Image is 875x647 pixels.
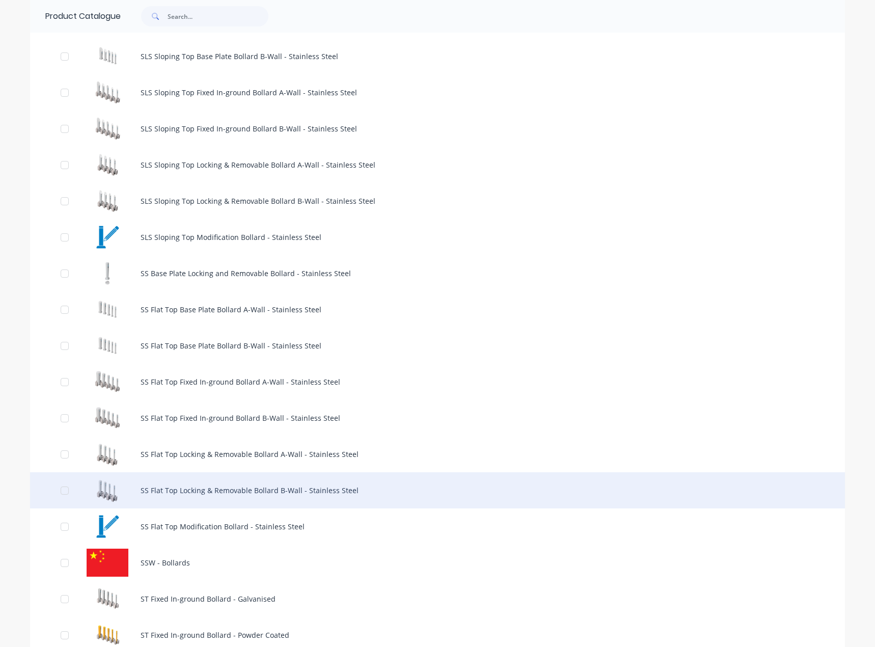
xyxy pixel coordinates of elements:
div: SSW - BollardsSSW - Bollards [30,545,845,581]
div: SLS Sloping Top Locking & Removable Bollard A-Wall - Stainless SteelSLS Sloping Top Locking & Rem... [30,147,845,183]
div: SS Flat Top Base Plate Bollard A-Wall - Stainless SteelSS Flat Top Base Plate Bollard A-Wall - St... [30,291,845,328]
input: Search... [168,6,268,26]
div: ST Fixed In-ground Bollard - GalvanisedST Fixed In-ground Bollard - Galvanised [30,581,845,617]
div: SS Flat Top Base Plate Bollard B-Wall - Stainless SteelSS Flat Top Base Plate Bollard B-Wall - St... [30,328,845,364]
div: SS Flat Top Modification Bollard - Stainless SteelSS Flat Top Modification Bollard - Stainless Steel [30,508,845,545]
div: SLS Sloping Top Locking & Removable Bollard B-Wall - Stainless SteelSLS Sloping Top Locking & Rem... [30,183,845,219]
div: SS Flat Top Fixed In-ground Bollard A-Wall - Stainless SteelSS Flat Top Fixed In-ground Bollard A... [30,364,845,400]
div: SS Flat Top Locking & Removable Bollard A-Wall - Stainless SteelSS Flat Top Locking & Removable B... [30,436,845,472]
div: SLS Sloping Top Base Plate Bollard B-Wall - Stainless SteelSLS Sloping Top Base Plate Bollard B-W... [30,38,845,74]
div: SLS Sloping Top Fixed In-ground Bollard B-Wall - Stainless SteelSLS Sloping Top Fixed In-ground B... [30,111,845,147]
div: SS Flat Top Fixed In-ground Bollard B-Wall - Stainless SteelSS Flat Top Fixed In-ground Bollard B... [30,400,845,436]
div: SS Base Plate Locking and Removable Bollard - Stainless SteelSS Base Plate Locking and Removable ... [30,255,845,291]
div: SS Flat Top Locking & Removable Bollard B-Wall - Stainless SteelSS Flat Top Locking & Removable B... [30,472,845,508]
div: SLS Sloping Top Fixed In-ground Bollard A-Wall - Stainless SteelSLS Sloping Top Fixed In-ground B... [30,74,845,111]
div: SLS Sloping Top Modification Bollard - Stainless SteelSLS Sloping Top Modification Bollard - Stai... [30,219,845,255]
